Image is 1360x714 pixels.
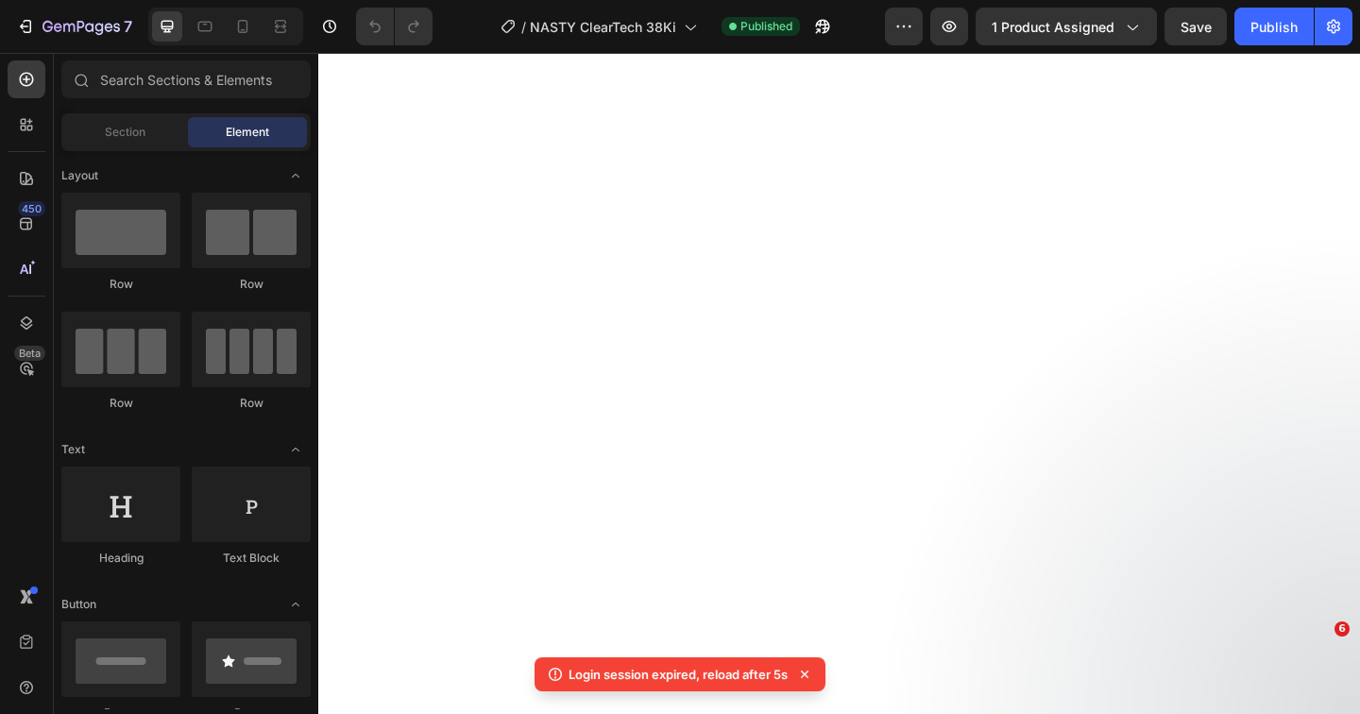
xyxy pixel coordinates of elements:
[976,8,1157,45] button: 1 product assigned
[318,53,1360,714] iframe: Design area
[61,395,180,412] div: Row
[1334,621,1350,637] span: 6
[226,124,269,141] span: Element
[1181,19,1212,35] span: Save
[280,589,311,620] span: Toggle open
[356,8,433,45] div: Undo/Redo
[521,17,526,37] span: /
[192,550,311,567] div: Text Block
[61,596,96,613] span: Button
[992,17,1114,37] span: 1 product assigned
[192,276,311,293] div: Row
[530,17,676,37] span: NASTY ClearTech 38Ki
[1164,8,1227,45] button: Save
[18,201,45,216] div: 450
[1250,17,1298,37] div: Publish
[61,276,180,293] div: Row
[280,161,311,191] span: Toggle open
[61,60,311,98] input: Search Sections & Elements
[8,8,141,45] button: 7
[61,167,98,184] span: Layout
[569,665,788,684] p: Login session expired, reload after 5s
[105,124,145,141] span: Section
[14,346,45,361] div: Beta
[61,550,180,567] div: Heading
[1296,650,1341,695] iframe: Intercom live chat
[1234,8,1314,45] button: Publish
[740,18,792,35] span: Published
[124,15,132,38] p: 7
[280,434,311,465] span: Toggle open
[61,441,85,458] span: Text
[192,395,311,412] div: Row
